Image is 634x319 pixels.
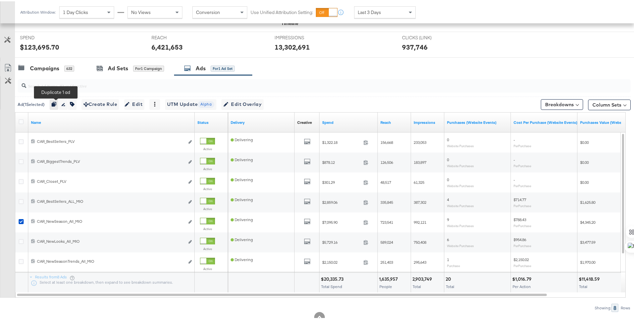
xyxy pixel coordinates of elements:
div: CAR_NewLooks_All_MIO [37,237,184,243]
a: Ad Name. [31,119,192,124]
span: 295,643 [414,258,426,263]
a: The number of people your ad was served to. [380,119,408,124]
div: 13,302,691 [275,41,310,51]
span: - [514,176,515,181]
span: $4,345.20 [580,218,595,223]
span: $1,625.80 [580,198,595,203]
span: Delivering [231,156,253,161]
span: 387,302 [414,198,426,203]
span: $1,322.18 [322,139,361,144]
a: Reflects the ability of your Ad to achieve delivery. [231,119,292,124]
div: 632 [64,64,74,70]
span: 251,403 [380,258,393,263]
span: People [379,283,392,288]
div: $123,695.70 [20,41,59,51]
span: Delivering [231,136,253,141]
span: 1 [447,256,449,261]
label: Active [200,165,215,170]
span: Per Action [513,283,531,288]
div: for 1 Campaign [133,64,164,70]
span: 6 [447,236,449,241]
span: 992,121 [414,218,426,223]
label: Active [200,265,215,270]
sub: Website Purchases [447,162,474,166]
span: 589,024 [380,238,393,243]
span: 0 [447,136,449,141]
span: Total Spend [321,283,342,288]
div: $20,335.73 [321,275,345,281]
div: for 1 Ad Set [211,64,235,70]
button: Create Rule [82,98,119,109]
div: 8 [611,302,618,311]
span: SPEND [20,33,70,40]
button: UTM UpdateAlpha [165,98,216,109]
div: Ads [196,63,206,71]
div: $1,016.79 [512,275,533,281]
sub: Purchase [447,262,460,266]
button: Column Sets [588,98,631,109]
sub: Per Purchase [514,182,531,186]
a: Shows the current state of your Ad. [197,119,225,124]
span: 183,897 [414,159,426,163]
span: $7,095.90 [322,218,361,223]
div: CAR_BestSellers_ALL_MIO [37,197,184,203]
a: The total amount spent to date. [322,119,375,124]
span: IMPRESSIONS [275,33,324,40]
label: Use Unified Attribution Setting: [251,8,313,14]
span: - [514,136,515,141]
span: Total [413,283,421,288]
div: CAR_BestSellers_PLV [37,138,184,143]
sub: Per Purchase [514,202,531,206]
span: $2,150.02 [322,258,361,263]
span: $0.00 [580,178,589,183]
a: The number of times a purchase was made tracked by your Custom Audience pixel on your website aft... [447,119,508,124]
div: CAR_Closet_PLV [37,177,184,183]
button: Edit Overlay [221,98,264,109]
input: Search Ad Name, ID or Objective [26,75,574,88]
label: Active [200,205,215,210]
span: UTM Update [167,99,214,107]
div: CAR_BiggestTrends_PLV [37,158,184,163]
span: 156,668 [380,139,393,144]
span: $2,150.02 [514,256,529,261]
div: Campaigns [30,63,59,71]
sub: Website Purchases [447,222,474,226]
sub: Website Purchases [447,182,474,186]
div: $11,418.59 [579,275,602,281]
sub: Per Purchase [514,162,531,166]
span: $954.86 [514,236,526,241]
span: 335,845 [380,198,393,203]
span: $5,729.16 [322,238,361,243]
span: $788.43 [514,216,526,221]
a: The number of times your ad was served. On mobile apps an ad is counted as served the first time ... [414,119,442,124]
span: 1 Day Clicks [63,8,88,14]
sub: Website Purchases [447,143,474,147]
div: Rows [620,304,631,309]
div: 1,635,957 [379,275,400,281]
sub: Per Purchase [514,222,531,226]
span: Delivering [231,256,253,261]
span: Last 3 Days [358,8,381,14]
button: Edit [124,98,144,109]
button: Breakdowns [541,98,583,109]
span: $714.77 [514,196,526,201]
span: 750,408 [414,238,426,243]
sub: Per Purchase [514,262,531,266]
span: $878.12 [322,159,361,163]
span: $2,859.06 [322,198,361,203]
label: Active [200,185,215,190]
span: Edit Overlay [223,99,262,107]
span: $0.00 [580,139,589,144]
sub: Website Purchases [447,202,474,206]
span: 48,517 [380,178,391,183]
span: Edit [126,99,142,107]
span: Delivering [231,216,253,221]
span: 61,325 [414,178,424,183]
a: Shows the creative associated with your ad. [297,119,312,124]
label: Active [200,245,215,250]
span: 233,053 [414,139,426,144]
sub: Website Purchases [447,242,474,246]
span: - [514,156,515,161]
div: Ad ( 1 Selected) [18,100,45,106]
span: Delivering [231,196,253,201]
